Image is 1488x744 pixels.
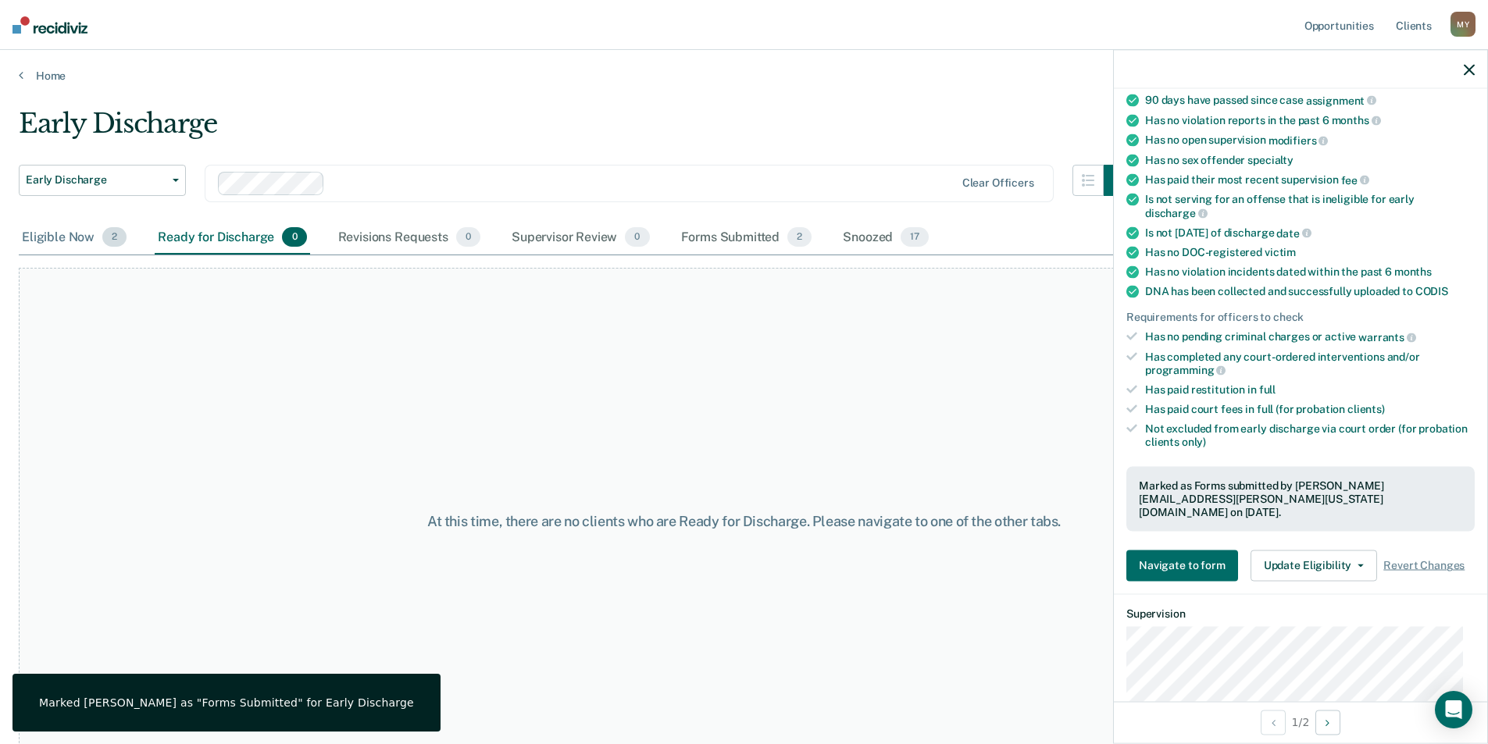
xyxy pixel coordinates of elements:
[1306,94,1376,106] span: assignment
[1126,607,1475,620] dt: Supervision
[19,69,1469,83] a: Home
[1145,193,1475,219] div: Is not serving for an offense that is ineligible for early
[625,227,649,247] span: 0
[678,221,815,255] div: Forms Submitted
[1145,133,1475,148] div: Has no open supervision
[1139,479,1462,518] div: Marked as Forms submitted by [PERSON_NAME][EMAIL_ADDRESS][PERSON_NAME][US_STATE][DOMAIN_NAME] on ...
[1145,94,1475,108] div: 90 days have passed since case
[1435,691,1472,728] div: Open Intercom Messenger
[1347,403,1385,415] span: clients)
[102,227,127,247] span: 2
[1394,265,1432,278] span: months
[1145,422,1475,448] div: Not excluded from early discharge via court order (for probation clients
[1276,226,1311,239] span: date
[1145,403,1475,416] div: Has paid court fees in full (for probation
[1145,113,1475,127] div: Has no violation reports in the past 6
[1315,710,1340,735] button: Next Opportunity
[456,227,480,247] span: 0
[1145,265,1475,279] div: Has no violation incidents dated within the past 6
[1265,246,1296,258] span: victim
[1145,350,1475,376] div: Has completed any court-ordered interventions and/or
[901,227,929,247] span: 17
[1358,331,1416,344] span: warrants
[1269,134,1329,147] span: modifiers
[840,221,932,255] div: Snoozed
[382,513,1107,530] div: At this time, there are no clients who are Ready for Discharge. Please navigate to one of the oth...
[1145,226,1475,240] div: Is not [DATE] of discharge
[19,221,130,255] div: Eligible Now
[1145,383,1475,397] div: Has paid restitution in
[155,221,309,255] div: Ready for Discharge
[1251,550,1377,581] button: Update Eligibility
[26,173,166,187] span: Early Discharge
[1259,383,1276,396] span: full
[1114,701,1487,742] div: 1 / 2
[962,176,1034,190] div: Clear officers
[1145,173,1475,187] div: Has paid their most recent supervision
[1332,114,1381,126] span: months
[1415,285,1448,297] span: CODIS
[1145,153,1475,166] div: Has no sex offender
[1145,207,1208,219] span: discharge
[1247,153,1294,166] span: specialty
[1145,246,1475,259] div: Has no DOC-registered
[1126,550,1244,581] a: Navigate to form link
[1261,710,1286,735] button: Previous Opportunity
[335,221,484,255] div: Revisions Requests
[12,16,87,34] img: Recidiviz
[1145,330,1475,344] div: Has no pending criminal charges or active
[1182,435,1206,447] span: only)
[19,108,1135,152] div: Early Discharge
[282,227,306,247] span: 0
[39,696,414,710] div: Marked [PERSON_NAME] as "Forms Submitted" for Early Discharge
[787,227,812,247] span: 2
[1383,559,1465,572] span: Revert Changes
[1145,285,1475,298] div: DNA has been collected and successfully uploaded to
[1341,173,1369,186] span: fee
[1145,364,1226,376] span: programming
[1126,550,1238,581] button: Navigate to form
[1451,12,1476,37] div: M Y
[508,221,653,255] div: Supervisor Review
[1126,311,1475,324] div: Requirements for officers to check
